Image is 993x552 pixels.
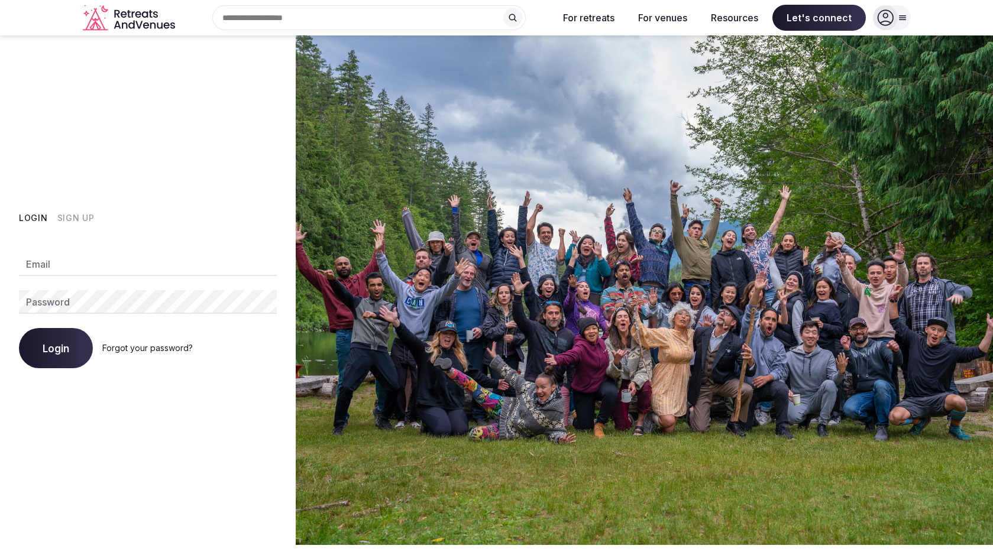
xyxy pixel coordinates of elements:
[83,5,177,31] svg: Retreats and Venues company logo
[102,343,193,353] a: Forgot your password?
[19,212,48,224] button: Login
[701,5,768,31] button: Resources
[629,5,697,31] button: For venues
[772,5,866,31] span: Let's connect
[19,328,93,368] button: Login
[83,5,177,31] a: Visit the homepage
[296,35,993,545] img: My Account Background
[43,342,69,354] span: Login
[57,212,95,224] button: Sign Up
[554,5,624,31] button: For retreats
